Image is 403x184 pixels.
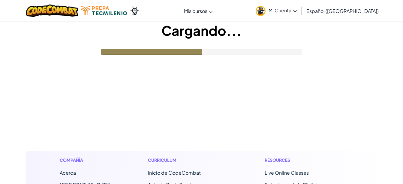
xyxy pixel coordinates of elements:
a: Mi Cuenta [253,1,300,20]
span: Mis cursos [184,8,207,14]
span: Inicio de CodeCombat [148,170,201,176]
h1: Curriculum [148,157,227,163]
img: avatar [256,6,266,16]
span: Español ([GEOGRAPHIC_DATA]) [306,8,379,14]
h1: Compañía [60,157,110,163]
a: Live Online Classes [265,170,309,176]
span: Mi Cuenta [269,7,297,14]
a: Español ([GEOGRAPHIC_DATA]) [303,3,382,19]
img: Ozaria [130,6,140,15]
a: Acerca [60,170,76,176]
a: Mis cursos [181,3,216,19]
h1: Resources [265,157,344,163]
img: Tecmilenio logo [81,6,127,15]
img: CodeCombat logo [26,5,78,17]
